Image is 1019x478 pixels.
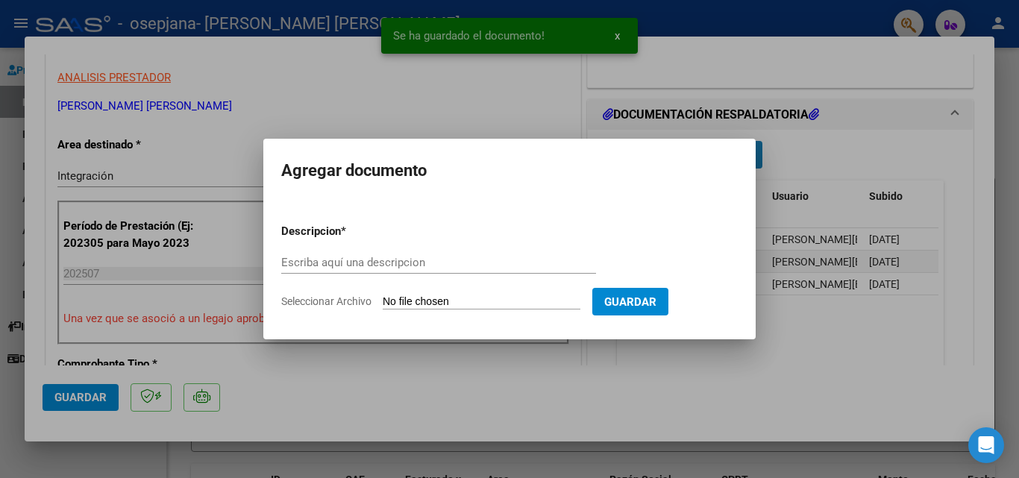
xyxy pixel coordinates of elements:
[281,223,418,240] p: Descripcion
[592,288,668,315] button: Guardar
[968,427,1004,463] div: Open Intercom Messenger
[281,157,738,185] h2: Agregar documento
[604,295,656,309] span: Guardar
[281,295,371,307] span: Seleccionar Archivo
